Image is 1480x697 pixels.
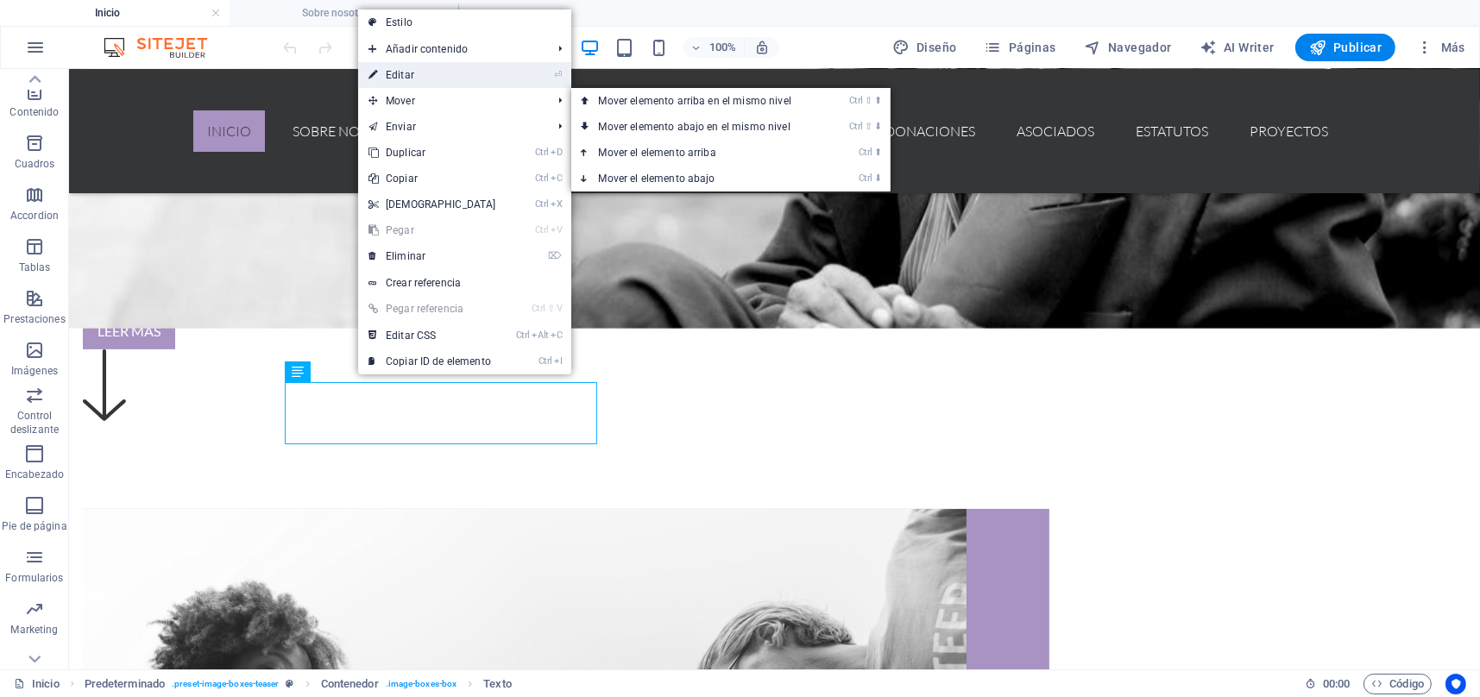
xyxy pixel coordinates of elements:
[1077,34,1179,61] button: Navegador
[230,3,459,22] h4: Sobre nosotros
[892,39,957,56] span: Diseño
[849,95,863,106] i: Ctrl
[709,37,737,58] h6: 100%
[532,330,549,341] i: Alt
[358,323,507,348] a: CtrlAltCEditar CSS
[358,166,507,192] a: CtrlCCopiar
[1200,39,1275,56] span: AI Writer
[535,198,549,210] i: Ctrl
[978,34,1063,61] button: Páginas
[865,95,872,106] i: ⇧
[551,224,563,235] i: V
[885,34,964,61] button: Diseño
[19,261,51,274] p: Tablas
[547,303,555,314] i: ⇧
[358,114,545,140] a: Enviar
[1323,674,1350,694] span: 00 00
[551,330,563,341] i: C
[1335,677,1338,690] span: :
[85,674,165,694] span: Haz clic para seleccionar y doble clic para editar
[14,674,60,694] a: Inicio
[859,173,872,184] i: Ctrl
[358,140,507,166] a: CtrlDDuplicar
[358,348,507,374] a: CtrlICopiar ID de elemento
[5,468,64,481] p: Encabezado
[85,674,512,694] nav: breadcrumb
[10,623,58,637] p: Marketing
[10,209,59,223] p: Accordion
[551,173,563,184] i: C
[1363,674,1432,694] button: Código
[571,166,826,192] a: Ctrl⬇Mover el elemento abajo
[483,674,511,694] span: Haz clic para seleccionar y doble clic para editar
[683,37,745,58] button: 100%
[1445,674,1466,694] button: Usercentrics
[538,355,552,367] i: Ctrl
[5,571,63,585] p: Formularios
[358,192,507,217] a: CtrlX[DEMOGRAPHIC_DATA]
[554,355,563,367] i: I
[551,147,563,158] i: D
[11,364,58,378] p: Imágenes
[874,147,882,158] i: ⬆
[1295,34,1396,61] button: Publicar
[516,330,530,341] i: Ctrl
[865,121,872,132] i: ⇧
[358,88,545,114] span: Mover
[9,105,59,119] p: Contenido
[2,519,66,533] p: Pie de página
[571,140,826,166] a: Ctrl⬆Mover el elemento arriba
[358,243,507,269] a: ⌦Eliminar
[1193,34,1282,61] button: AI Writer
[286,679,293,688] i: Este elemento es un preajuste personalizable
[551,198,563,210] i: X
[985,39,1056,56] span: Páginas
[849,121,863,132] i: Ctrl
[571,114,826,140] a: Ctrl⇧⬇Mover elemento abajo en el mismo nivel
[3,312,65,326] p: Prestaciones
[1084,39,1172,56] span: Navegador
[99,37,229,58] img: Editor Logo
[535,224,549,235] i: Ctrl
[1309,39,1382,56] span: Publicar
[15,157,55,171] p: Cuadros
[1416,39,1465,56] span: Más
[1409,34,1472,61] button: Más
[557,303,562,314] i: V
[1305,674,1351,694] h6: Tiempo de la sesión
[754,40,770,55] i: Al redimensionar, ajustar el nivel de zoom automáticamente para ajustarse al dispositivo elegido.
[386,674,457,694] span: . image-boxes-box
[172,674,279,694] span: . preset-image-boxes-teaser
[874,173,882,184] i: ⬇
[532,303,545,314] i: Ctrl
[535,147,549,158] i: Ctrl
[859,147,872,158] i: Ctrl
[358,296,507,322] a: Ctrl⇧VPegar referencia
[321,674,379,694] span: Haz clic para seleccionar y doble clic para editar
[358,36,545,62] span: Añadir contenido
[358,217,507,243] a: CtrlVPegar
[885,34,964,61] div: Diseño (Ctrl+Alt+Y)
[535,173,549,184] i: Ctrl
[554,69,562,80] i: ⏎
[874,121,882,132] i: ⬇
[358,270,571,296] a: Crear referencia
[358,62,507,88] a: ⏎Editar
[548,250,562,261] i: ⌦
[358,9,571,35] a: Estilo
[571,88,826,114] a: Ctrl⇧⬆Mover elemento arriba en el mismo nivel
[1371,674,1424,694] span: Código
[874,95,882,106] i: ⬆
